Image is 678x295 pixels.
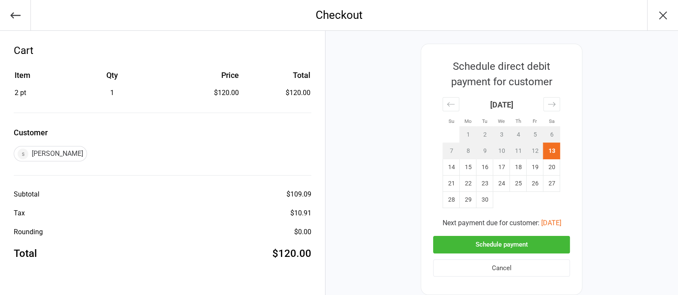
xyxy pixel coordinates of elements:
div: Move backward to switch to the previous month. [443,97,459,111]
div: Schedule direct debit payment for customer [433,59,570,89]
div: Price [166,69,239,81]
div: Total [14,246,37,261]
td: Not available. Sunday, September 7, 2025 [443,143,460,159]
div: Next payment due for customer: [433,218,570,228]
td: Not available. Tuesday, September 2, 2025 [476,127,493,143]
td: Monday, September 15, 2025 [460,159,476,176]
th: Total [242,69,310,87]
div: $109.09 [286,189,311,200]
td: Not available. Thursday, September 4, 2025 [510,127,527,143]
td: Thursday, September 25, 2025 [510,176,527,192]
td: Monday, September 22, 2025 [460,176,476,192]
td: Tuesday, September 23, 2025 [476,176,493,192]
td: Sunday, September 14, 2025 [443,159,460,176]
div: Tax [14,208,25,218]
div: $120.00 [272,246,311,261]
div: $120.00 [166,88,239,98]
small: Mo [464,118,471,124]
small: Tu [482,118,487,124]
td: Friday, September 19, 2025 [527,159,543,176]
strong: [DATE] [490,100,513,109]
div: [PERSON_NAME] [14,146,87,161]
small: Th [515,118,521,124]
td: Saturday, September 20, 2025 [543,159,560,176]
th: Qty [59,69,165,87]
td: Sunday, September 28, 2025 [443,192,460,208]
td: Not available. Friday, September 5, 2025 [527,127,543,143]
div: Subtotal [14,189,39,200]
td: Saturday, September 27, 2025 [543,176,560,192]
td: Not available. Monday, September 8, 2025 [460,143,476,159]
small: Sa [548,118,554,124]
td: Not available. Monday, September 1, 2025 [460,127,476,143]
div: Move forward to switch to the next month. [543,97,560,111]
td: $120.00 [242,88,310,98]
div: Rounding [14,227,43,237]
small: We [498,118,505,124]
td: Not available. Wednesday, September 3, 2025 [493,127,510,143]
button: Cancel [433,259,570,277]
div: 1 [59,88,165,98]
button: [DATE] [541,218,561,228]
td: Monday, September 29, 2025 [460,192,476,208]
small: Su [448,118,454,124]
td: Not available. Thursday, September 11, 2025 [510,143,527,159]
div: $0.00 [294,227,311,237]
td: Tuesday, September 16, 2025 [476,159,493,176]
div: Calendar [433,89,570,218]
td: Thursday, September 18, 2025 [510,159,527,176]
button: Schedule payment [433,236,570,253]
td: Not available. Saturday, September 6, 2025 [543,127,560,143]
th: Item [15,69,58,87]
td: Not available. Wednesday, September 10, 2025 [493,143,510,159]
span: 2 pt [15,89,26,97]
div: $10.91 [290,208,311,218]
td: Friday, September 26, 2025 [527,176,543,192]
td: Not available. Tuesday, September 9, 2025 [476,143,493,159]
td: Wednesday, September 24, 2025 [493,176,510,192]
td: Selected. Saturday, September 13, 2025 [543,143,560,159]
td: Tuesday, September 30, 2025 [476,192,493,208]
small: Fr [533,118,537,124]
td: Wednesday, September 17, 2025 [493,159,510,176]
div: Cart [14,43,311,58]
td: Sunday, September 21, 2025 [443,176,460,192]
label: Customer [14,127,311,138]
td: Not available. Friday, September 12, 2025 [527,143,543,159]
